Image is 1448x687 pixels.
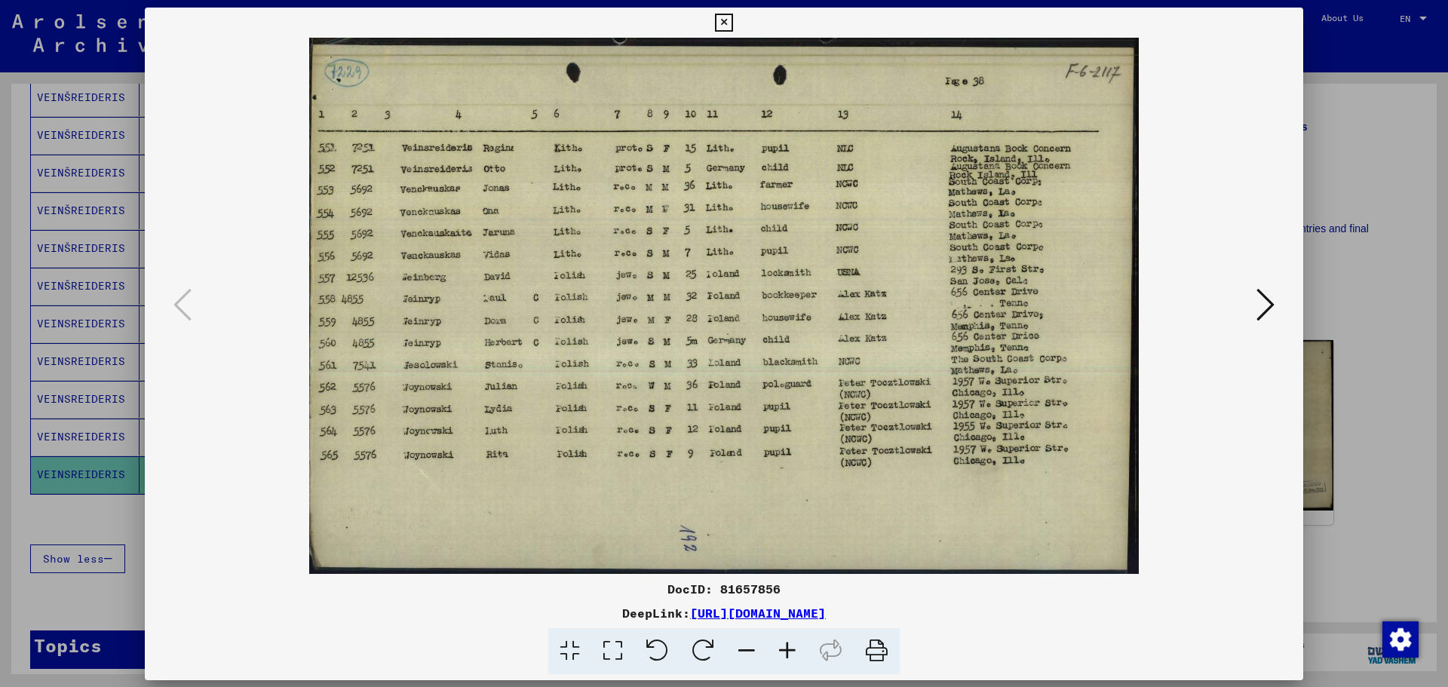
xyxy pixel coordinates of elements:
[690,606,826,621] a: [URL][DOMAIN_NAME]
[145,580,1303,598] div: DocID: 81657856
[196,38,1252,574] img: 001.jpg
[1382,621,1418,657] div: Change consent
[145,604,1303,622] div: DeepLink:
[1382,621,1419,658] img: Change consent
